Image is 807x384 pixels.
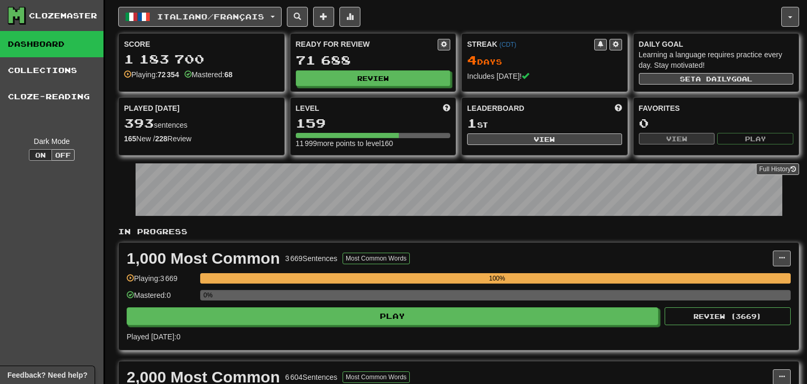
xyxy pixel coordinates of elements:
[203,273,791,284] div: 100%
[127,290,195,307] div: Mastered: 0
[343,371,410,383] button: Most Common Words
[287,7,308,27] button: Search sentences
[717,133,793,144] button: Play
[696,75,731,82] span: a daily
[29,11,97,21] div: Clozemaster
[158,70,179,79] strong: 72 354
[118,7,282,27] button: Italiano/Français
[343,253,410,264] button: Most Common Words
[224,70,233,79] strong: 68
[157,12,264,21] span: Italiano / Français
[756,163,799,175] a: Full History
[124,39,279,49] div: Score
[127,251,280,266] div: 1,000 Most Common
[467,117,622,130] div: st
[639,39,794,49] div: Daily Goal
[296,117,451,130] div: 159
[124,103,180,113] span: Played [DATE]
[639,103,794,113] div: Favorites
[339,7,360,27] button: More stats
[467,53,477,67] span: 4
[467,103,524,113] span: Leaderboard
[127,307,658,325] button: Play
[296,70,451,86] button: Review
[7,370,87,380] span: Open feedback widget
[285,253,337,264] div: 3 669 Sentences
[443,103,450,113] span: Score more points to level up
[285,372,337,382] div: 6 604 Sentences
[124,53,279,66] div: 1 183 700
[155,134,167,143] strong: 228
[639,133,715,144] button: View
[467,54,622,67] div: Day s
[639,117,794,130] div: 0
[184,69,233,80] div: Mastered:
[615,103,622,113] span: This week in points, UTC
[124,116,154,130] span: 393
[665,307,791,325] button: Review (3669)
[124,134,136,143] strong: 165
[467,116,477,130] span: 1
[124,133,279,144] div: New / Review
[296,54,451,67] div: 71 688
[313,7,334,27] button: Add sentence to collection
[296,103,319,113] span: Level
[499,41,516,48] a: (CDT)
[51,149,75,161] button: Off
[124,69,179,80] div: Playing:
[118,226,799,237] p: In Progress
[124,117,279,130] div: sentences
[296,138,451,149] div: 11 999 more points to level 160
[296,39,438,49] div: Ready for Review
[467,39,594,49] div: Streak
[127,333,180,341] span: Played [DATE]: 0
[639,73,794,85] button: Seta dailygoal
[467,133,622,145] button: View
[127,273,195,290] div: Playing: 3 669
[8,136,96,147] div: Dark Mode
[467,71,622,81] div: Includes [DATE]!
[29,149,52,161] button: On
[639,49,794,70] div: Learning a language requires practice every day. Stay motivated!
